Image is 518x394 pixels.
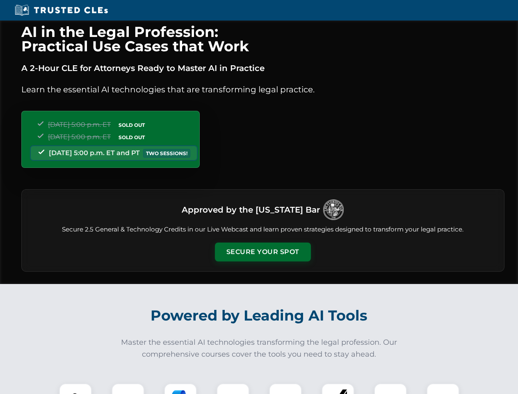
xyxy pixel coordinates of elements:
img: Logo [323,199,344,220]
img: Trusted CLEs [12,4,110,16]
span: SOLD OUT [116,121,148,129]
span: [DATE] 5:00 p.m. ET [48,121,111,128]
h2: Powered by Leading AI Tools [32,301,486,330]
button: Secure Your Spot [215,243,311,261]
p: Secure 2.5 General & Technology Credits in our Live Webcast and learn proven strategies designed ... [32,225,494,234]
h3: Approved by the [US_STATE] Bar [182,202,320,217]
h1: AI in the Legal Profession: Practical Use Cases that Work [21,25,504,53]
p: Master the essential AI technologies transforming the legal profession. Our comprehensive courses... [116,337,403,360]
span: SOLD OUT [116,133,148,142]
p: Learn the essential AI technologies that are transforming legal practice. [21,83,504,96]
p: A 2-Hour CLE for Attorneys Ready to Master AI in Practice [21,62,504,75]
span: [DATE] 5:00 p.m. ET [48,133,111,141]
